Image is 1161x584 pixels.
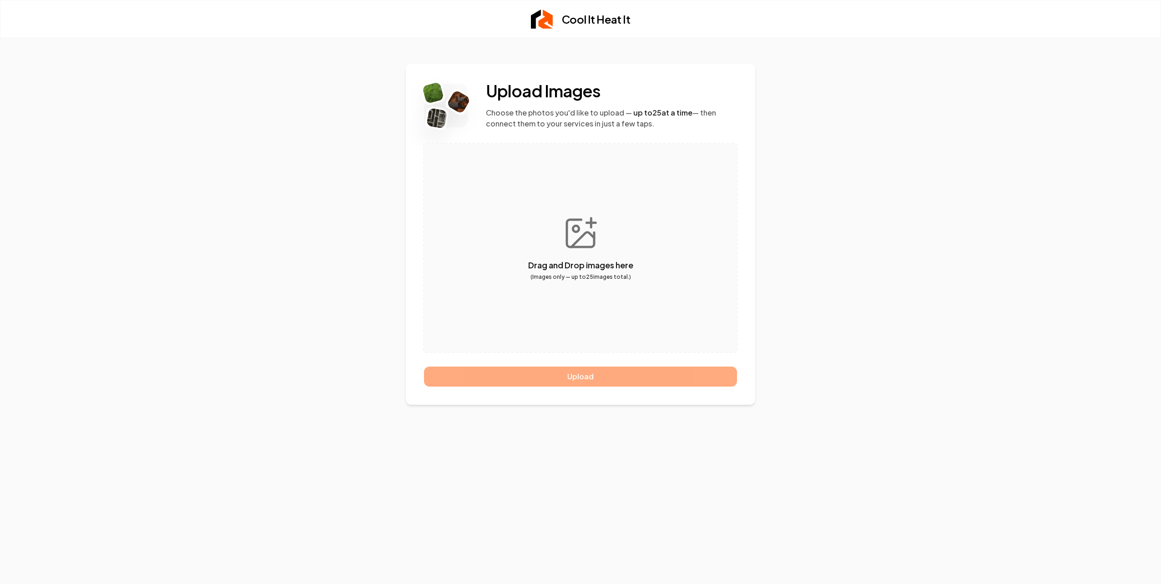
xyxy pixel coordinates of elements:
[426,107,447,128] img: Rebolt Logo
[562,12,630,26] h2: Cool It Heat It
[633,108,692,117] span: up to 25 at a time
[446,89,471,114] img: Rebolt Logo
[486,107,737,129] p: Choose the photos you'd like to upload — — then connect them to your services in just a few taps.
[422,81,444,104] img: Rebolt Logo
[486,82,737,100] h2: Upload Images
[531,10,553,29] img: Rebolt Logo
